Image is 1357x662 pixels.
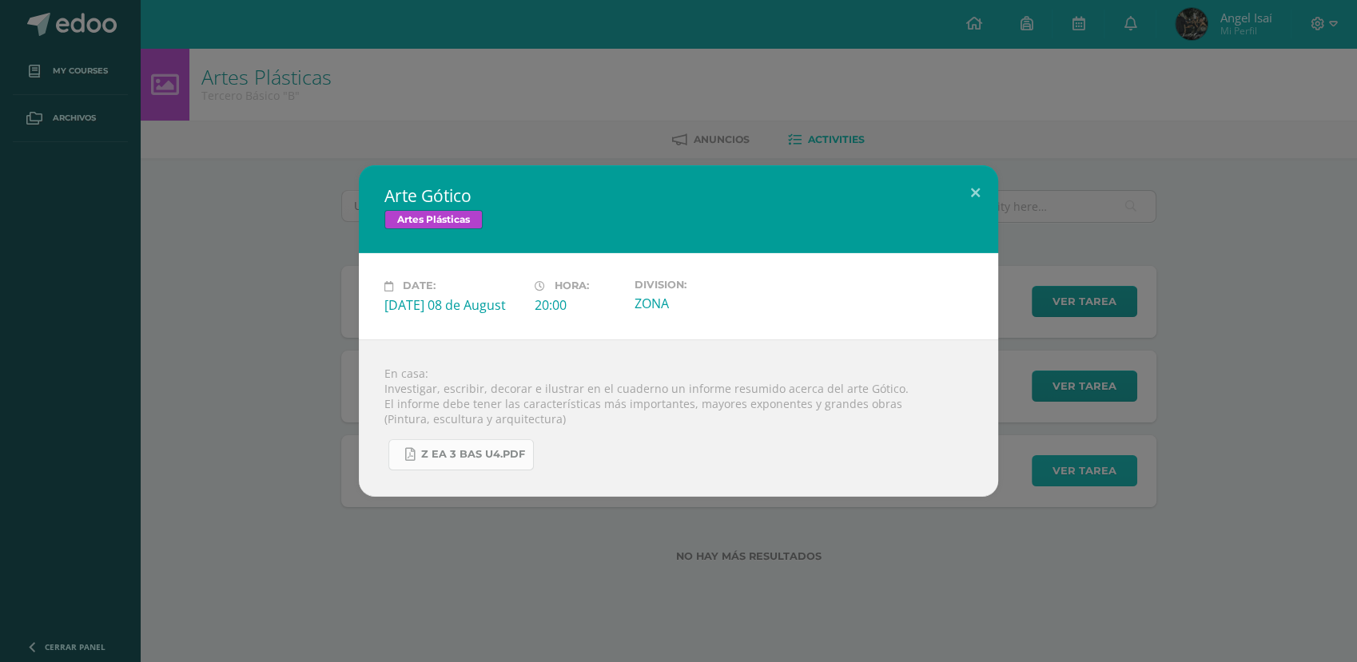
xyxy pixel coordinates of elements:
a: Z eA 3 bas U4.pdf [388,439,534,470]
label: Division: [635,279,772,291]
span: Artes Plásticas [384,210,483,229]
div: En casa: Investigar, escribir, decorar e ilustrar en el cuaderno un informe resumido acerca del a... [359,339,998,497]
h2: Arte Gótico [384,184,973,207]
div: 20:00 [535,296,622,314]
div: [DATE] 08 de August [384,296,522,314]
span: Date: [403,280,436,292]
span: Z eA 3 bas U4.pdf [421,448,525,461]
div: ZONA [635,295,772,312]
button: Close (Esc) [953,165,998,220]
span: Hora: [555,280,589,292]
